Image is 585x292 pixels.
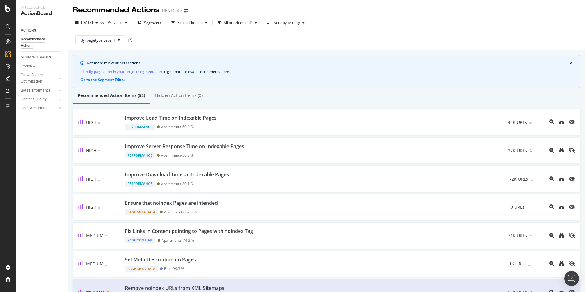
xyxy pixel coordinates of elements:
div: Apartments - 80.1 % [161,182,194,186]
a: Identify pagination in your project segmentation [80,68,162,75]
span: 2025 Aug. 7th [81,20,93,25]
div: Page Meta Data [125,209,158,215]
img: Equal [98,122,100,124]
div: Core Web Vitals [21,105,47,111]
div: ActionBoard [21,10,63,17]
a: binoculars [559,177,564,182]
div: binoculars [559,261,564,266]
a: binoculars [559,233,564,238]
span: By: pagetype Level 1 [80,38,115,43]
div: eye-slash [569,148,575,153]
img: Equal [529,122,532,124]
div: Page Meta Data [125,266,158,272]
div: binoculars [559,119,564,124]
div: GUIDANCE PAGES [21,54,51,61]
a: Core Web Vitals [21,105,57,111]
div: to get more relevant recommendations . [80,68,572,75]
div: Remove noindex URLs from XML Sitemaps [125,285,224,292]
button: [DATE] [73,18,100,28]
span: High [86,176,96,182]
div: RENTCafé [162,8,182,14]
img: Equal [98,179,100,181]
img: Equal [105,264,107,266]
div: Performance [125,181,155,187]
div: Apartments - 74.3 % [162,238,194,243]
span: Medium [86,233,104,238]
a: ACTIONS [21,27,63,34]
div: binoculars [559,176,564,181]
div: binoculars [559,204,564,209]
div: ACTIONS [21,27,36,34]
div: Recommended Action Items (52) [78,92,145,99]
span: High [86,148,96,153]
div: Recommended Actions [73,5,160,15]
div: Select Themes [177,21,203,24]
span: 172K URLs [507,176,528,182]
div: Recommended Actions [21,36,58,49]
span: 44K URLs [508,119,527,125]
a: Recommended Actions [21,36,63,49]
div: Improve Server Response Time on Indexable Pages [125,143,244,150]
a: Crawl Budget Optimization [21,72,57,85]
div: eye-slash [569,233,575,238]
span: Medium [86,261,104,267]
div: Apartments - 67.8 % [164,210,197,214]
div: Ensure that noindex Pages are intended [125,200,218,207]
div: Performance [125,152,155,159]
div: Hidden Action Items (0) [155,92,203,99]
img: Equal [529,235,532,237]
div: info banner [73,55,580,88]
div: ( 50 ) [245,21,252,24]
img: Equal [105,235,107,237]
div: Sort: by priority [274,21,300,24]
div: Page Content [125,237,155,243]
a: binoculars [559,261,564,267]
button: Sort: by priority [265,18,307,28]
div: Get more relevant SEO actions [87,60,570,66]
div: magnifying-glass-plus [549,148,554,153]
span: Segments [144,20,161,25]
a: binoculars [559,148,564,153]
div: Apartments - 50.3 % [161,153,194,158]
span: 37K URLs [508,148,527,154]
div: eye-slash [569,176,575,181]
button: Select Themes [169,18,210,28]
span: High [86,204,96,210]
div: magnifying-glass-plus [549,176,554,181]
img: Equal [528,264,531,266]
div: magnifying-glass-plus [549,204,554,209]
img: Equal [98,150,100,152]
div: Intelligence [21,5,63,10]
div: Bots Performance [21,87,50,94]
span: High [86,119,96,125]
div: magnifying-glass-plus [549,233,554,238]
span: 0 URLs [511,204,524,210]
div: magnifying-glass-plus [549,261,554,266]
div: Content Quality [21,96,47,103]
a: GUIDANCE PAGES [21,54,63,61]
span: 71K URLs [508,233,527,239]
button: Previous [105,18,130,28]
button: By: pagetype Level 1 [75,35,125,45]
img: Equal [531,179,533,181]
div: Blog - 99.3 % [164,266,184,271]
div: arrow-right-arrow-left [184,9,188,13]
div: All priorities [224,21,244,24]
button: Go to the Segment Editor [80,77,125,83]
span: 1K URLs [509,261,526,267]
div: Improve Load Time on Indexable Pages [125,114,217,122]
a: binoculars [559,205,564,210]
div: Crawl Budget Optimization [21,72,53,85]
button: Segments [135,18,164,28]
span: vs [100,20,105,25]
button: All priorities(50) [215,18,259,28]
span: Previous [105,20,122,25]
div: Set Meta Description on Pages [125,256,196,263]
div: Overview [21,63,35,69]
div: Improve Download Time on Indexable Pages [125,171,229,178]
div: Fix Links in Content pointing to Pages with noindex Tag [125,228,253,235]
a: binoculars [559,120,564,125]
div: eye-slash [569,119,575,124]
